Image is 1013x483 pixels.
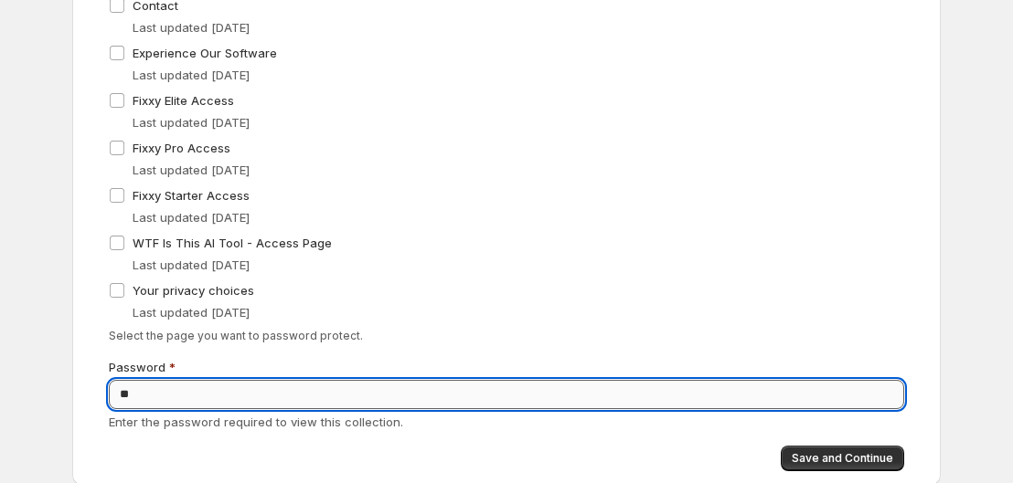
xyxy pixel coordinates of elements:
[133,141,230,155] span: Fixxy Pro Access
[792,451,893,466] span: Save and Continue
[133,283,254,298] span: Your privacy choices
[109,329,904,343] p: Select the page you want to password protect.
[133,46,277,60] span: Experience Our Software
[109,415,403,429] span: Enter the password required to view this collection.
[109,360,165,374] span: Password
[133,257,250,272] span: Last updated [DATE]
[133,236,332,250] span: WTF Is This AI Tool - Access Page
[781,446,904,471] button: Save and Continue
[133,115,250,130] span: Last updated [DATE]
[133,68,250,82] span: Last updated [DATE]
[133,20,250,35] span: Last updated [DATE]
[133,163,250,177] span: Last updated [DATE]
[133,210,250,225] span: Last updated [DATE]
[133,188,250,203] span: Fixxy Starter Access
[133,305,250,320] span: Last updated [DATE]
[133,93,234,108] span: Fixxy Elite Access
